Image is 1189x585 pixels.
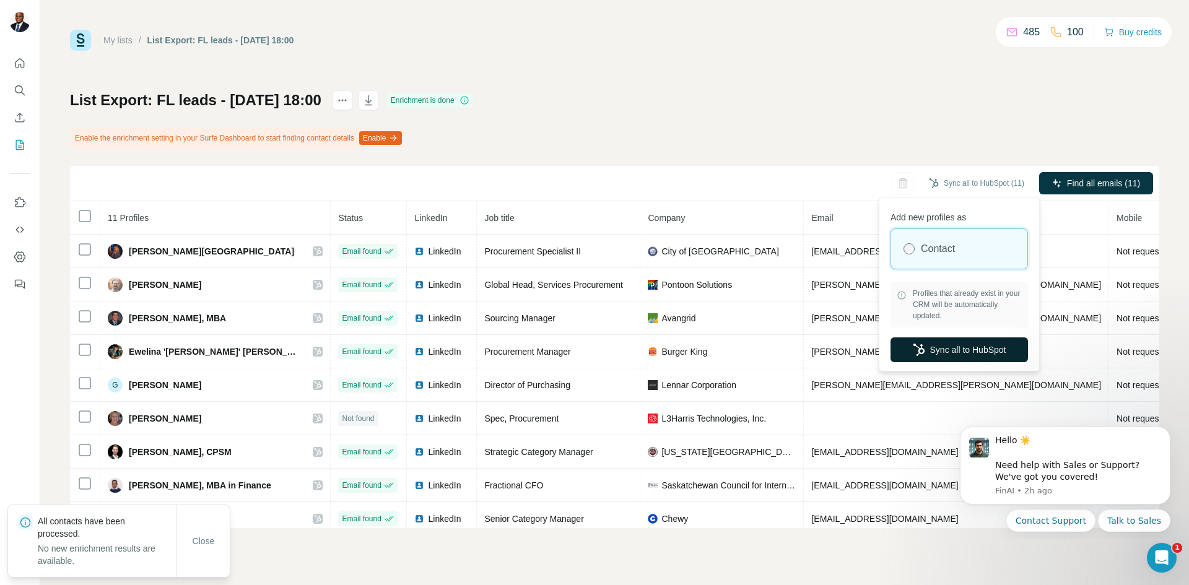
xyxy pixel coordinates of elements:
[414,380,424,390] img: LinkedIn logo
[484,246,581,256] span: Procurement Specialist II
[811,246,958,256] span: [EMAIL_ADDRESS][DOMAIN_NAME]
[108,411,123,426] img: Avatar
[129,379,201,391] span: [PERSON_NAME]
[10,106,30,129] button: Enrich CSV
[811,480,958,490] span: [EMAIL_ADDRESS][DOMAIN_NAME]
[811,380,1101,390] span: [PERSON_NAME][EMAIL_ADDRESS][PERSON_NAME][DOMAIN_NAME]
[428,479,461,492] span: LinkedIn
[139,34,141,46] li: /
[108,213,149,223] span: 11 Profiles
[414,213,447,223] span: LinkedIn
[414,246,424,256] img: LinkedIn logo
[484,213,514,223] span: Job title
[1147,543,1177,573] iframe: Intercom live chat
[129,312,226,324] span: [PERSON_NAME], MBA
[108,444,123,459] img: Avatar
[661,312,695,324] span: Avangrid
[484,514,583,524] span: Senior Category Manager
[414,447,424,457] img: LinkedIn logo
[129,412,201,425] span: [PERSON_NAME]
[811,313,1101,323] span: [PERSON_NAME][EMAIL_ADDRESS][PERSON_NAME][DOMAIN_NAME]
[129,345,300,358] span: Ewelina '[PERSON_NAME]' [PERSON_NAME]
[648,480,658,490] img: company-logo
[70,30,91,51] img: Surfe Logo
[428,345,461,358] span: LinkedIn
[428,446,461,458] span: LinkedIn
[921,241,955,256] label: Contact
[10,79,30,102] button: Search
[811,347,1029,357] span: [PERSON_NAME][EMAIL_ADDRESS][DOMAIN_NAME]
[811,447,958,457] span: [EMAIL_ADDRESS][DOMAIN_NAME]
[70,90,321,110] h1: List Export: FL leads - [DATE] 18:00
[333,90,352,110] button: actions
[108,311,123,326] img: Avatar
[920,174,1033,193] button: Sync all to HubSpot (11)
[1117,246,1171,256] span: Not requested
[342,513,381,524] span: Email found
[129,446,232,458] span: [PERSON_NAME], CPSM
[428,379,461,391] span: LinkedIn
[661,412,766,425] span: L3Harris Technologies, Inc.
[108,344,123,359] img: Avatar
[342,446,381,457] span: Email found
[661,245,778,258] span: City of [GEOGRAPHIC_DATA]
[387,93,473,108] div: Enrichment is done
[811,213,833,223] span: Email
[70,128,404,149] div: Enable the enrichment setting in your Surfe Dashboard to start finding contact details
[648,347,658,357] img: company-logo
[648,280,658,290] img: company-logo
[1023,25,1040,40] p: 485
[648,246,658,256] img: company-logo
[1117,280,1171,290] span: Not requested
[484,380,570,390] span: Director of Purchasing
[1039,172,1153,194] button: Find all emails (11)
[338,213,363,223] span: Status
[428,513,461,525] span: LinkedIn
[129,479,271,492] span: [PERSON_NAME], MBA in Finance
[661,279,732,291] span: Pontoon Solutions
[38,542,176,567] p: No new enrichment results are available.
[414,313,424,323] img: LinkedIn logo
[661,513,688,525] span: Chewy
[648,447,658,457] img: company-logo
[342,480,381,491] span: Email found
[1104,24,1162,41] button: Buy credits
[108,478,123,493] img: Avatar
[342,279,381,290] span: Email found
[913,288,1022,321] span: Profiles that already exist in your CRM will be automatically updated.
[103,35,133,45] a: My lists
[342,246,381,257] span: Email found
[10,219,30,241] button: Use Surfe API
[342,346,381,357] span: Email found
[648,213,685,223] span: Company
[10,52,30,74] button: Quick start
[811,514,958,524] span: [EMAIL_ADDRESS][DOMAIN_NAME]
[129,245,294,258] span: [PERSON_NAME][GEOGRAPHIC_DATA]
[184,530,224,552] button: Close
[1117,347,1171,357] span: Not requested
[1117,414,1171,423] span: Not requested
[661,345,707,358] span: Burger King
[342,313,381,324] span: Email found
[484,313,555,323] span: Sourcing Manager
[414,514,424,524] img: LinkedIn logo
[10,246,30,268] button: Dashboard
[484,280,622,290] span: Global Head, Services Procurement
[193,535,215,547] span: Close
[661,379,736,391] span: Lennar Corporation
[1117,380,1171,390] span: Not requested
[1117,313,1171,323] span: Not requested
[428,412,461,425] span: LinkedIn
[484,480,543,490] span: Fractional CFO
[414,280,424,290] img: LinkedIn logo
[661,446,796,458] span: [US_STATE][GEOGRAPHIC_DATA]
[108,378,123,392] div: G
[342,413,374,424] span: Not found
[428,245,461,258] span: LinkedIn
